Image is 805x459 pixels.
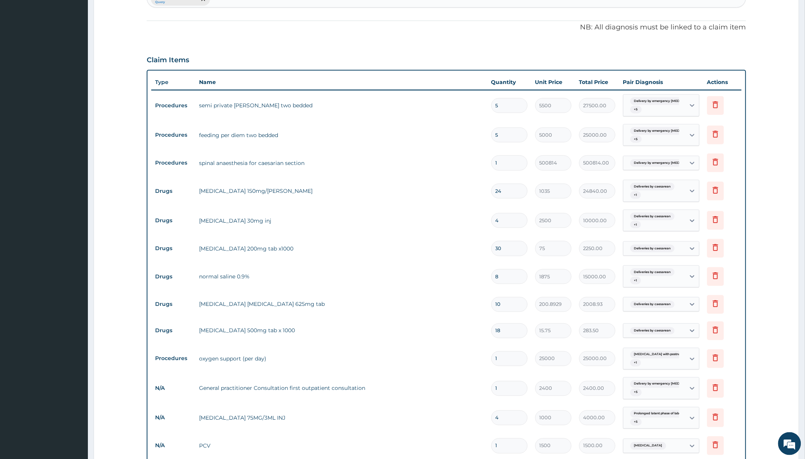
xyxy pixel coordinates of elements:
td: N/A [151,411,195,425]
td: spinal anaesthesia for caesarian section [195,155,487,171]
th: Total Price [575,74,619,90]
td: oxygen support (per day) [195,351,487,367]
span: + 1 [630,359,641,367]
td: feeding per diem two bedded [195,128,487,143]
span: + 1 [630,277,641,284]
td: Drugs [151,324,195,338]
td: Drugs [151,270,195,284]
th: Name [195,74,487,90]
td: [MEDICAL_DATA] [MEDICAL_DATA] 625mg tab [195,297,487,312]
th: Type [151,75,195,89]
td: normal saline 0.9% [195,269,487,284]
td: Drugs [151,213,195,228]
span: Deliveries by caesarean [630,301,675,309]
td: N/A [151,381,195,396]
td: [MEDICAL_DATA] 500mg tab x 1000 [195,323,487,338]
span: Delivery by emergency [MEDICAL_DATA]... [630,380,706,388]
td: [MEDICAL_DATA] 200mg tab x1000 [195,241,487,256]
td: [MEDICAL_DATA] 150mg/[PERSON_NAME] [195,183,487,199]
div: Chat with us now [40,43,128,53]
span: + 5 [630,106,642,113]
td: N/A [151,439,195,453]
td: Drugs [151,241,195,255]
div: Minimize live chat window [125,4,144,22]
td: [MEDICAL_DATA] 75MG/3ML INJ [195,411,487,426]
td: PCV [195,438,487,454]
span: Delivery by emergency [MEDICAL_DATA]... [630,97,706,105]
td: Procedures [151,128,195,142]
td: Procedures [151,99,195,113]
td: Drugs [151,297,195,312]
span: + 5 [630,389,642,396]
td: semi private [PERSON_NAME] two bedded [195,98,487,113]
span: Deliveries by caesarean [630,183,675,191]
td: General practitioner Consultation first outpatient consultation [195,381,487,396]
th: Quantity [488,74,531,90]
span: + 1 [630,191,641,199]
td: Drugs [151,184,195,198]
span: Deliveries by caesarean [630,245,675,252]
td: Procedures [151,352,195,366]
h3: Claim Items [147,56,189,65]
span: Deliveries by caesarean [630,268,675,276]
th: Pair Diagnosis [619,74,703,90]
span: Deliveries by caesarean [630,327,675,335]
span: Deliveries by caesarean [630,213,675,220]
th: Actions [703,74,742,90]
th: Unit Price [531,74,575,90]
textarea: Type your message and hit 'Enter' [4,208,146,235]
p: NB: All diagnosis must be linked to a claim item [147,23,746,32]
span: + 1 [630,221,641,229]
td: Procedures [151,156,195,170]
img: d_794563401_company_1708531726252_794563401 [14,38,31,57]
span: + 5 [630,136,642,143]
span: Delivery by emergency [MEDICAL_DATA]... [630,159,706,167]
span: + 5 [630,419,642,426]
span: [MEDICAL_DATA] with postnat... [630,351,688,359]
span: Prolonged latent phase of labo... [630,410,687,418]
td: [MEDICAL_DATA] 30mg inj [195,213,487,228]
span: We're online! [44,96,105,173]
span: [MEDICAL_DATA] [630,442,666,450]
span: Delivery by emergency [MEDICAL_DATA]... [630,127,706,135]
small: Query [155,0,196,4]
